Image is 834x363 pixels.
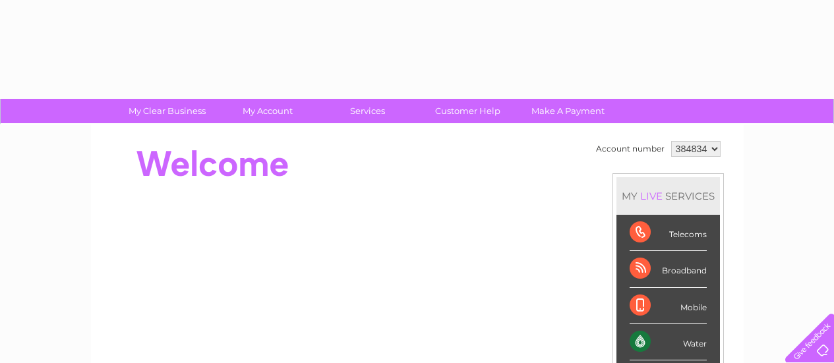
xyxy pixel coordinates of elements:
a: Make A Payment [514,99,622,123]
div: Broadband [630,251,707,287]
div: LIVE [638,190,665,202]
a: Customer Help [413,99,522,123]
a: My Account [213,99,322,123]
td: Account number [593,138,668,160]
a: My Clear Business [113,99,222,123]
div: Mobile [630,288,707,324]
div: MY SERVICES [616,177,720,215]
a: Services [313,99,422,123]
div: Telecoms [630,215,707,251]
div: Water [630,324,707,360]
